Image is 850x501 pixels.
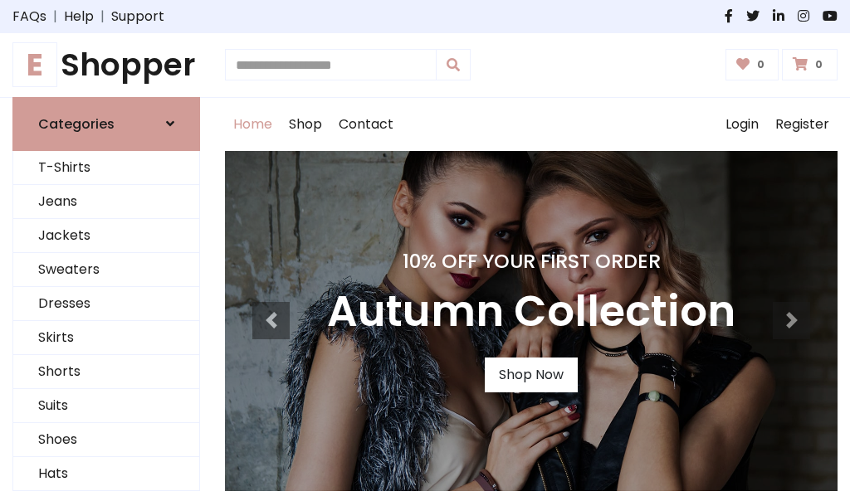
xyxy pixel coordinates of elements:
[13,185,199,219] a: Jeans
[13,287,199,321] a: Dresses
[46,7,64,27] span: |
[111,7,164,27] a: Support
[13,253,199,287] a: Sweaters
[767,98,838,151] a: Register
[485,358,578,392] a: Shop Now
[64,7,94,27] a: Help
[782,49,838,80] a: 0
[327,250,735,273] h4: 10% Off Your First Order
[94,7,111,27] span: |
[13,423,199,457] a: Shoes
[13,321,199,355] a: Skirts
[13,151,199,185] a: T-Shirts
[811,57,827,72] span: 0
[12,97,200,151] a: Categories
[225,98,281,151] a: Home
[753,57,769,72] span: 0
[281,98,330,151] a: Shop
[12,42,57,87] span: E
[330,98,402,151] a: Contact
[12,46,200,84] h1: Shopper
[13,355,199,389] a: Shorts
[13,457,199,491] a: Hats
[38,116,115,132] h6: Categories
[327,286,735,338] h3: Autumn Collection
[12,46,200,84] a: EShopper
[12,7,46,27] a: FAQs
[717,98,767,151] a: Login
[13,219,199,253] a: Jackets
[13,389,199,423] a: Suits
[725,49,779,80] a: 0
